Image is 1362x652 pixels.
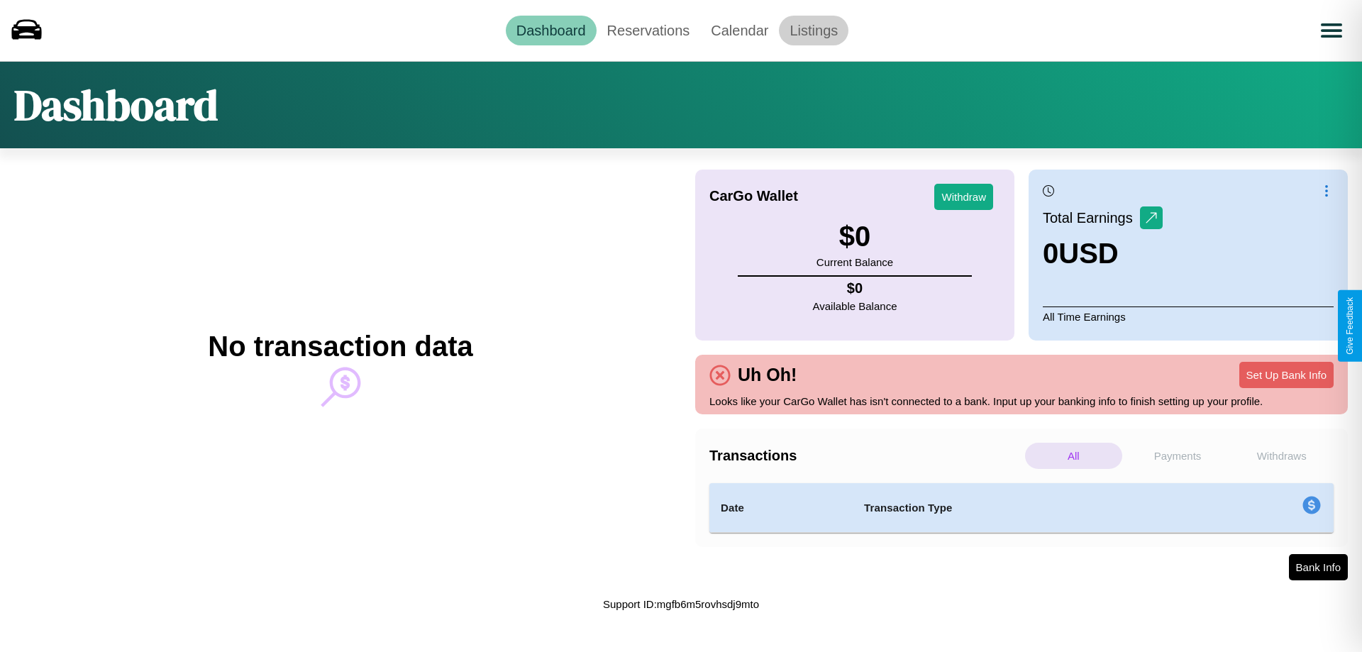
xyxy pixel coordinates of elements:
a: Reservations [597,16,701,45]
p: Available Balance [813,297,897,316]
h3: 0 USD [1043,238,1163,270]
p: Payments [1129,443,1227,469]
h4: CarGo Wallet [709,188,798,204]
h2: No transaction data [208,331,472,363]
h4: Uh Oh! [731,365,804,385]
h3: $ 0 [816,221,893,253]
p: Support ID: mgfb6m5rovhsdj9mto [603,595,759,614]
a: Listings [779,16,848,45]
h4: Transactions [709,448,1021,464]
p: All Time Earnings [1043,306,1334,326]
button: Open menu [1312,11,1351,50]
h4: $ 0 [813,280,897,297]
a: Calendar [700,16,779,45]
p: Withdraws [1233,443,1330,469]
h4: Transaction Type [864,499,1186,516]
table: simple table [709,483,1334,533]
button: Bank Info [1289,554,1348,580]
button: Set Up Bank Info [1239,362,1334,388]
p: Total Earnings [1043,205,1140,231]
h1: Dashboard [14,76,218,134]
p: Current Balance [816,253,893,272]
p: Looks like your CarGo Wallet has isn't connected to a bank. Input up your banking info to finish ... [709,392,1334,411]
p: All [1025,443,1122,469]
button: Withdraw [934,184,993,210]
a: Dashboard [506,16,597,45]
div: Give Feedback [1345,297,1355,355]
h4: Date [721,499,841,516]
